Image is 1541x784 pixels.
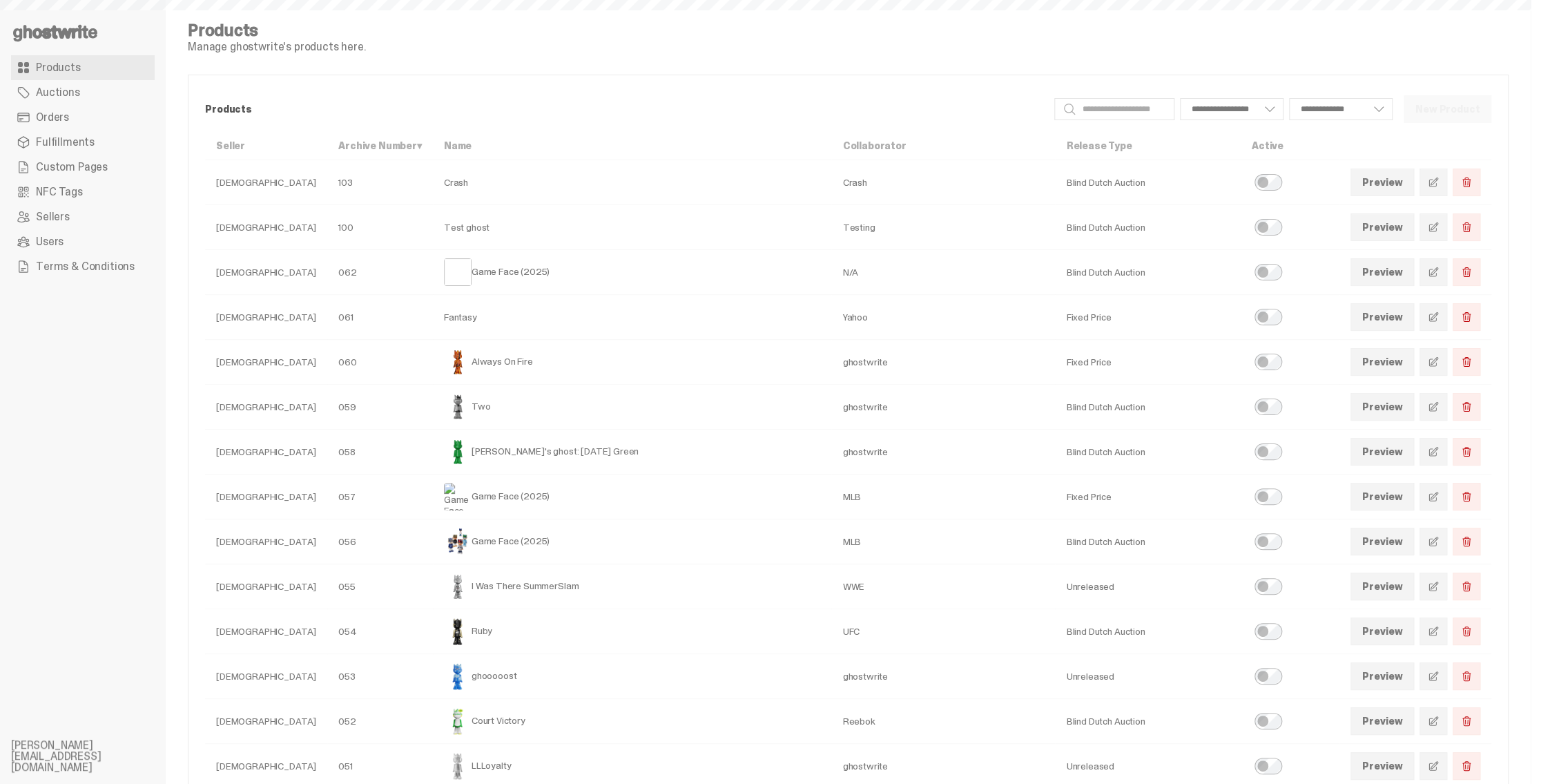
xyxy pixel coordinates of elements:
[11,740,177,773] li: [PERSON_NAME][EMAIL_ADDRESS][DOMAIN_NAME]
[831,250,1055,295] td: N/A
[433,250,832,295] td: Game Face (2025)
[444,752,472,780] img: LLLoyalty
[831,340,1055,385] td: ghostwrite
[1055,385,1240,430] td: Blind Dutch Auction
[1350,662,1414,690] a: Preview
[1055,475,1240,519] td: Fixed Price
[444,618,472,645] img: Ruby
[11,55,155,80] a: Products
[444,483,472,510] img: Game Face (2025)
[1350,528,1414,555] a: Preview
[1055,295,1240,340] td: Fixed Price
[11,229,155,254] a: Users
[831,475,1055,519] td: MLB
[1055,205,1240,250] td: Blind Dutch Auction
[11,130,155,155] a: Fulfillments
[433,609,832,654] td: Ruby
[1350,393,1414,421] a: Preview
[36,112,69,123] span: Orders
[831,385,1055,430] td: ghostwrite
[433,340,832,385] td: Always On Fire
[327,654,433,699] td: 053
[36,162,108,173] span: Custom Pages
[444,528,472,555] img: Game Face (2025)
[433,132,832,160] th: Name
[1453,573,1480,600] button: Delete Product
[1055,519,1240,564] td: Blind Dutch Auction
[205,519,327,564] td: [DEMOGRAPHIC_DATA]
[327,385,433,430] td: 059
[1453,393,1480,421] button: Delete Product
[205,475,327,519] td: [DEMOGRAPHIC_DATA]
[36,236,64,247] span: Users
[1453,348,1480,376] button: Delete Product
[188,41,366,52] p: Manage ghostwrite's products here.
[433,475,832,519] td: Game Face (2025)
[327,250,433,295] td: 062
[1453,752,1480,780] button: Delete Product
[11,105,155,130] a: Orders
[1252,140,1283,152] a: Active
[205,250,327,295] td: [DEMOGRAPHIC_DATA]
[1055,430,1240,475] td: Blind Dutch Auction
[205,430,327,475] td: [DEMOGRAPHIC_DATA]
[327,160,433,205] td: 103
[1453,707,1480,735] button: Delete Product
[444,393,472,421] img: Two
[11,204,155,229] a: Sellers
[36,261,135,272] span: Terms & Conditions
[1350,303,1414,331] a: Preview
[205,385,327,430] td: [DEMOGRAPHIC_DATA]
[1453,169,1480,196] button: Delete Product
[417,140,422,152] span: ▾
[205,160,327,205] td: [DEMOGRAPHIC_DATA]
[1055,132,1240,160] th: Release Type
[1350,573,1414,600] a: Preview
[327,205,433,250] td: 100
[327,564,433,609] td: 055
[433,699,832,744] td: Court Victory
[1350,348,1414,376] a: Preview
[433,430,832,475] td: [PERSON_NAME]'s ghost: [DATE] Green
[433,160,832,205] td: Crash
[831,519,1055,564] td: MLB
[205,609,327,654] td: [DEMOGRAPHIC_DATA]
[433,564,832,609] td: I Was There SummerSlam
[831,295,1055,340] td: Yahoo
[444,348,472,376] img: Always On Fire
[433,385,832,430] td: Two
[444,438,472,466] img: Schrödinger's ghost: Sunday Green
[433,295,832,340] td: Fantasy
[1453,528,1480,555] button: Delete Product
[327,699,433,744] td: 052
[338,140,422,152] a: Archive Number▾
[1453,303,1480,331] button: Delete Product
[36,87,80,98] span: Auctions
[36,187,83,198] span: NFC Tags
[1350,707,1414,735] a: Preview
[444,662,472,690] img: ghooooost
[1350,213,1414,241] a: Preview
[1350,618,1414,645] a: Preview
[1453,483,1480,510] button: Delete Product
[327,430,433,475] td: 058
[205,340,327,385] td: [DEMOGRAPHIC_DATA]
[1453,662,1480,690] button: Delete Product
[1350,752,1414,780] a: Preview
[1453,258,1480,286] button: Delete Product
[327,340,433,385] td: 060
[327,519,433,564] td: 056
[1055,160,1240,205] td: Blind Dutch Auction
[831,654,1055,699] td: ghostwrite
[831,160,1055,205] td: Crash
[36,211,70,222] span: Sellers
[831,205,1055,250] td: Testing
[205,654,327,699] td: [DEMOGRAPHIC_DATA]
[36,137,95,148] span: Fulfillments
[1055,250,1240,295] td: Blind Dutch Auction
[1350,438,1414,466] a: Preview
[1453,618,1480,645] button: Delete Product
[205,295,327,340] td: [DEMOGRAPHIC_DATA]
[1453,213,1480,241] button: Delete Product
[433,654,832,699] td: ghooooost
